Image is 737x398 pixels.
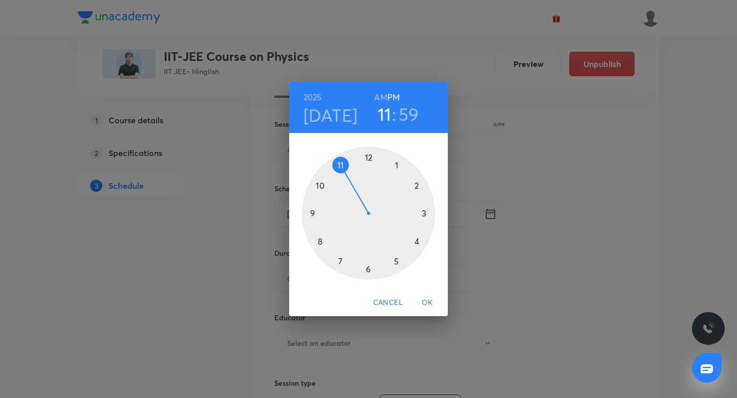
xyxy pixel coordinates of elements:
h3: : [392,103,396,125]
button: 2025 [304,90,322,104]
button: 59 [399,103,419,125]
button: PM [387,90,400,104]
button: AM [374,90,387,104]
button: Cancel [369,293,407,312]
button: [DATE] [304,104,358,126]
span: Cancel [373,296,403,309]
span: OK [415,296,440,309]
button: 11 [378,103,392,125]
button: OK [411,293,444,312]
